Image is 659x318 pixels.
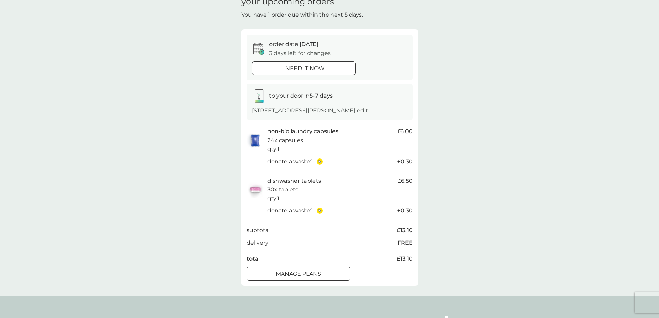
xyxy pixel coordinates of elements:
p: i need it now [282,64,325,73]
p: subtotal [247,226,270,235]
span: £0.30 [397,157,413,166]
span: £6.50 [398,176,413,185]
button: i need it now [252,61,356,75]
a: edit [357,107,368,114]
p: delivery [247,238,268,247]
span: £13.10 [397,254,413,263]
span: £6.00 [397,127,413,136]
p: 24x capsules [267,136,303,145]
p: 30x tablets [267,185,298,194]
p: total [247,254,260,263]
span: £0.30 [397,206,413,215]
p: qty : 1 [267,145,280,154]
p: You have 1 order due within the next 5 days. [241,10,363,19]
span: to your door in [269,92,333,99]
p: dishwasher tablets [267,176,321,185]
span: [DATE] [300,41,318,47]
p: non-bio laundry capsules [267,127,338,136]
p: donate a wash x 1 [267,157,313,166]
p: order date [269,40,318,49]
span: £13.10 [397,226,413,235]
p: manage plans [276,270,321,279]
strong: 5-7 days [310,92,333,99]
button: manage plans [247,267,350,281]
p: donate a wash x 1 [267,206,313,215]
p: 3 days left for changes [269,49,331,58]
p: [STREET_ADDRESS][PERSON_NAME] [252,106,368,115]
p: FREE [397,238,413,247]
p: qty : 1 [267,194,280,203]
